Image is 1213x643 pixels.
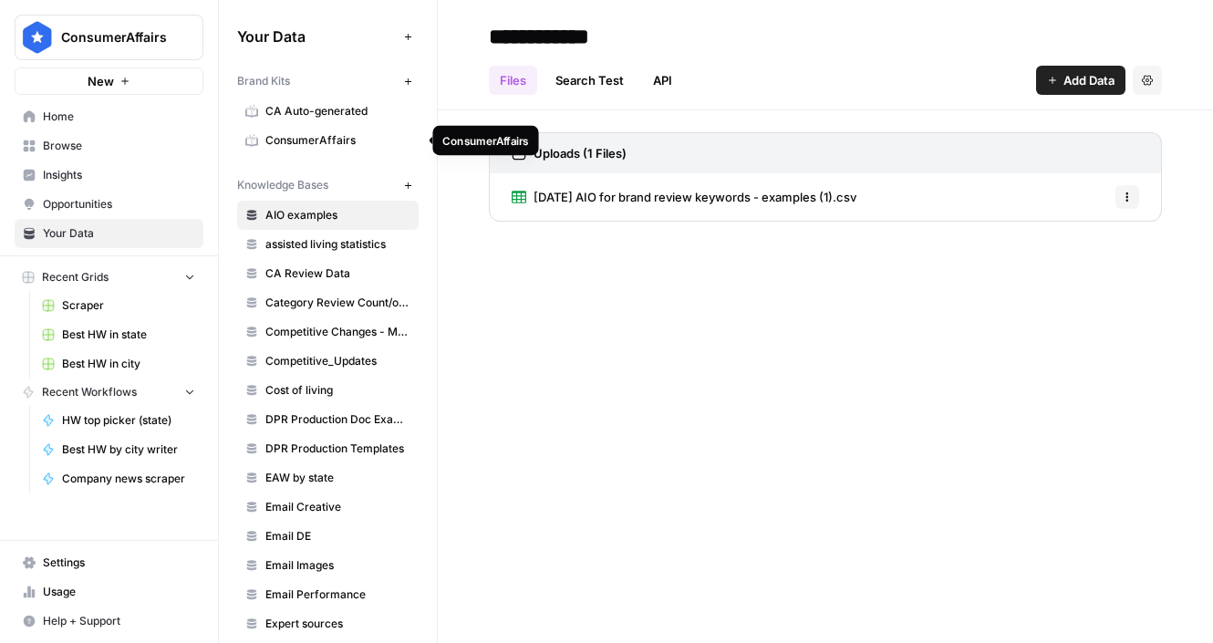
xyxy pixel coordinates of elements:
[237,609,419,638] a: Expert sources
[265,295,410,311] span: Category Review Count/other
[62,356,195,372] span: Best HW in city
[642,66,683,95] a: API
[15,219,203,248] a: Your Data
[61,28,171,47] span: ConsumerAffairs
[265,236,410,253] span: assisted living statistics
[237,126,419,155] a: ConsumerAffairs
[34,406,203,435] a: HW top picker (state)
[237,434,419,463] a: DPR Production Templates
[43,167,195,183] span: Insights
[15,15,203,60] button: Workspace: ConsumerAffairs
[534,144,627,162] h3: Uploads (1 Files)
[512,133,627,173] a: Uploads (1 Files)
[237,26,397,47] span: Your Data
[265,616,410,632] span: Expert sources
[237,347,419,376] a: Competitive_Updates
[237,201,419,230] a: AIO examples
[1063,71,1115,89] span: Add Data
[265,353,410,369] span: Competitive_Updates
[43,584,195,600] span: Usage
[265,265,410,282] span: CA Review Data
[34,291,203,320] a: Scraper
[265,470,410,486] span: EAW by state
[43,225,195,242] span: Your Data
[15,67,203,95] button: New
[15,548,203,577] a: Settings
[237,376,419,405] a: Cost of living
[15,131,203,161] a: Browse
[62,412,195,429] span: HW top picker (state)
[265,441,410,457] span: DPR Production Templates
[489,66,537,95] a: Files
[237,288,419,317] a: Category Review Count/other
[43,613,195,629] span: Help + Support
[42,384,137,400] span: Recent Workflows
[265,324,410,340] span: Competitive Changes - Matching
[534,188,856,206] span: [DATE] AIO for brand review keywords - examples (1).csv
[237,177,328,193] span: Knowledge Bases
[265,382,410,399] span: Cost of living
[265,586,410,603] span: Email Performance
[21,21,54,54] img: ConsumerAffairs Logo
[34,349,203,379] a: Best HW in city
[34,435,203,464] a: Best HW by city writer
[237,97,419,126] a: CA Auto-generated
[62,297,195,314] span: Scraper
[265,103,410,119] span: CA Auto-generated
[43,138,195,154] span: Browse
[43,196,195,213] span: Opportunities
[15,577,203,607] a: Usage
[88,72,114,90] span: New
[237,405,419,434] a: DPR Production Doc Examples
[62,327,195,343] span: Best HW in state
[237,522,419,551] a: Email DE
[62,471,195,487] span: Company news scraper
[34,464,203,493] a: Company news scraper
[15,102,203,131] a: Home
[15,379,203,406] button: Recent Workflows
[265,411,410,428] span: DPR Production Doc Examples
[237,259,419,288] a: CA Review Data
[237,230,419,259] a: assisted living statistics
[237,73,290,89] span: Brand Kits
[237,463,419,493] a: EAW by state
[15,161,203,190] a: Insights
[265,557,410,574] span: Email Images
[15,607,203,636] button: Help + Support
[43,555,195,571] span: Settings
[15,190,203,219] a: Opportunities
[1036,66,1125,95] button: Add Data
[265,499,410,515] span: Email Creative
[237,317,419,347] a: Competitive Changes - Matching
[237,493,419,522] a: Email Creative
[442,132,529,149] div: ConsumerAffairs
[34,320,203,349] a: Best HW in state
[43,109,195,125] span: Home
[512,173,856,221] a: [DATE] AIO for brand review keywords - examples (1).csv
[42,269,109,285] span: Recent Grids
[15,264,203,291] button: Recent Grids
[62,441,195,458] span: Best HW by city writer
[265,528,410,544] span: Email DE
[265,132,410,149] span: ConsumerAffairs
[544,66,635,95] a: Search Test
[237,580,419,609] a: Email Performance
[265,207,410,223] span: AIO examples
[237,551,419,580] a: Email Images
